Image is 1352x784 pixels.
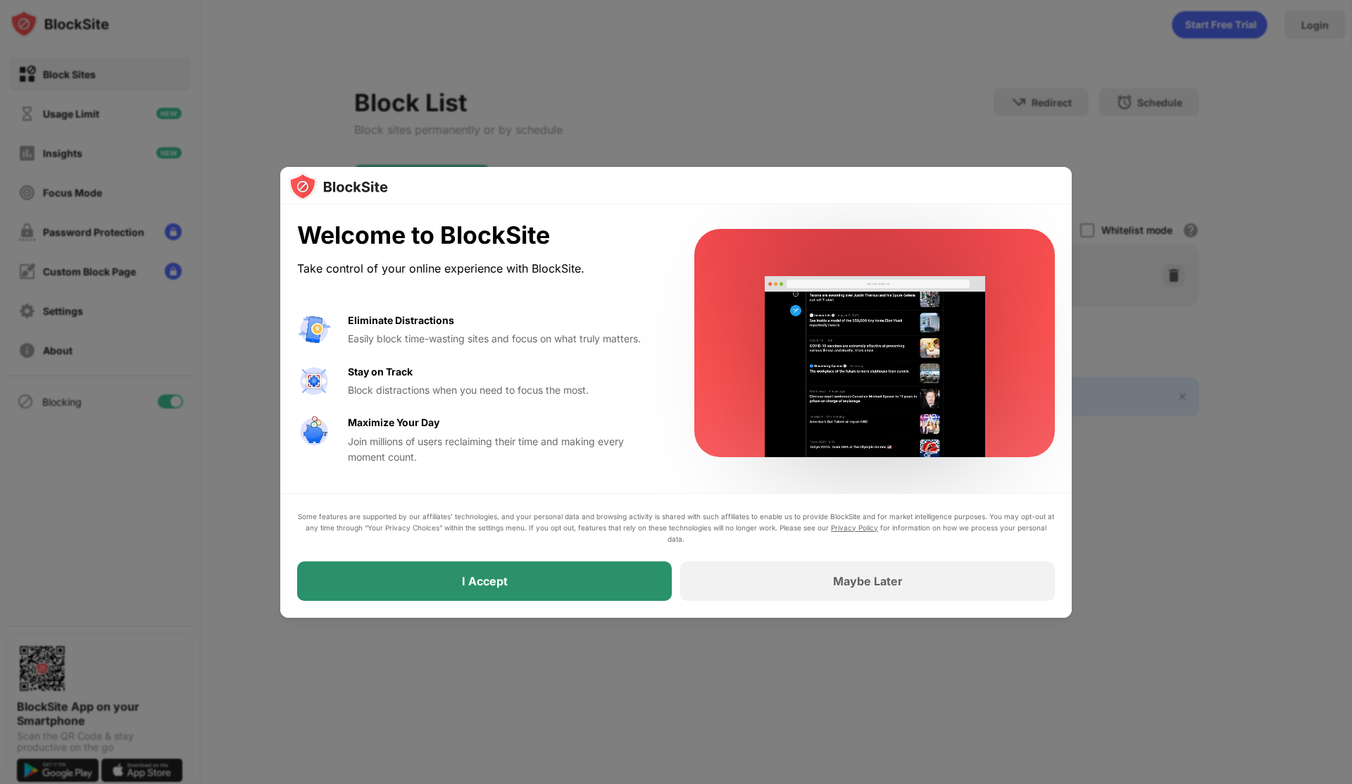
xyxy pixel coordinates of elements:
a: Privacy Policy [831,523,878,532]
img: value-focus.svg [297,364,331,398]
div: Block distractions when you need to focus the most. [348,382,661,398]
div: Welcome to BlockSite [297,221,661,250]
img: value-safe-time.svg [297,415,331,449]
div: Easily block time-wasting sites and focus on what truly matters. [348,331,661,347]
div: I Accept [462,574,508,588]
div: Maximize Your Day [348,415,439,430]
img: value-avoid-distractions.svg [297,313,331,347]
div: Some features are supported by our affiliates’ technologies, and your personal data and browsing ... [297,511,1055,545]
div: Join millions of users reclaiming their time and making every moment count. [348,434,661,466]
div: Stay on Track [348,364,413,380]
div: Eliminate Distractions [348,313,454,328]
div: Take control of your online experience with BlockSite. [297,259,661,279]
div: Maybe Later [833,574,903,588]
img: logo-blocksite.svg [289,173,388,201]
